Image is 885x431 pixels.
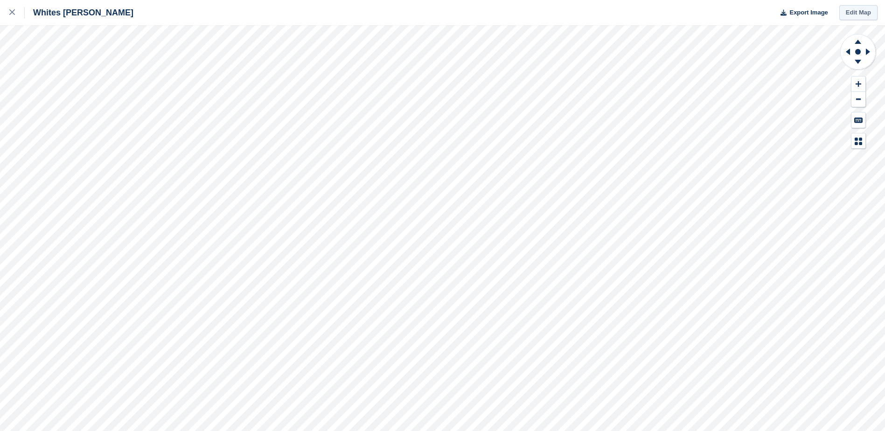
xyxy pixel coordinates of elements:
span: Export Image [789,8,828,17]
div: Whites [PERSON_NAME] [25,7,133,18]
a: Edit Map [839,5,878,21]
button: Zoom Out [851,92,865,107]
button: Map Legend [851,133,865,149]
button: Zoom In [851,76,865,92]
button: Keyboard Shortcuts [851,112,865,128]
button: Export Image [775,5,828,21]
